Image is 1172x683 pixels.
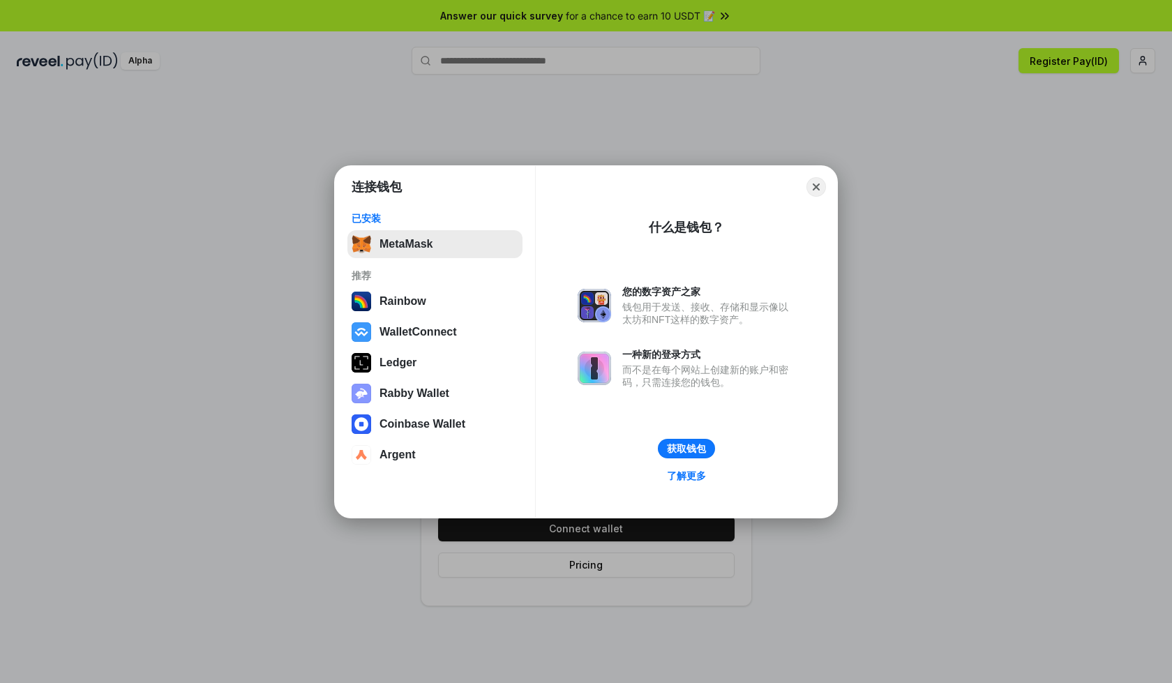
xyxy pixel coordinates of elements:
[380,387,449,400] div: Rabby Wallet
[352,212,518,225] div: 已安装
[380,449,416,461] div: Argent
[352,445,371,465] img: svg+xml,%3Csvg%20width%3D%2228%22%20height%3D%2228%22%20viewBox%3D%220%200%2028%2028%22%20fill%3D...
[352,353,371,373] img: svg+xml,%3Csvg%20xmlns%3D%22http%3A%2F%2Fwww.w3.org%2F2000%2Fsvg%22%20width%3D%2228%22%20height%3...
[347,410,523,438] button: Coinbase Wallet
[622,301,795,326] div: 钱包用于发送、接收、存储和显示像以太坊和NFT这样的数字资产。
[649,219,724,236] div: 什么是钱包？
[352,234,371,254] img: svg+xml,%3Csvg%20fill%3D%22none%22%20height%3D%2233%22%20viewBox%3D%220%200%2035%2033%22%20width%...
[347,441,523,469] button: Argent
[667,470,706,482] div: 了解更多
[352,269,518,282] div: 推荐
[380,295,426,308] div: Rainbow
[347,230,523,258] button: MetaMask
[352,414,371,434] img: svg+xml,%3Csvg%20width%3D%2228%22%20height%3D%2228%22%20viewBox%3D%220%200%2028%2028%22%20fill%3D...
[380,356,416,369] div: Ledger
[347,349,523,377] button: Ledger
[806,177,826,197] button: Close
[667,442,706,455] div: 获取钱包
[347,380,523,407] button: Rabby Wallet
[578,289,611,322] img: svg+xml,%3Csvg%20xmlns%3D%22http%3A%2F%2Fwww.w3.org%2F2000%2Fsvg%22%20fill%3D%22none%22%20viewBox...
[578,352,611,385] img: svg+xml,%3Csvg%20xmlns%3D%22http%3A%2F%2Fwww.w3.org%2F2000%2Fsvg%22%20fill%3D%22none%22%20viewBox...
[347,318,523,346] button: WalletConnect
[347,287,523,315] button: Rainbow
[352,179,402,195] h1: 连接钱包
[622,348,795,361] div: 一种新的登录方式
[352,292,371,311] img: svg+xml,%3Csvg%20width%3D%22120%22%20height%3D%22120%22%20viewBox%3D%220%200%20120%20120%22%20fil...
[352,322,371,342] img: svg+xml,%3Csvg%20width%3D%2228%22%20height%3D%2228%22%20viewBox%3D%220%200%2028%2028%22%20fill%3D...
[622,363,795,389] div: 而不是在每个网站上创建新的账户和密码，只需连接您的钱包。
[352,384,371,403] img: svg+xml,%3Csvg%20xmlns%3D%22http%3A%2F%2Fwww.w3.org%2F2000%2Fsvg%22%20fill%3D%22none%22%20viewBox...
[659,467,714,485] a: 了解更多
[380,418,465,430] div: Coinbase Wallet
[380,326,457,338] div: WalletConnect
[380,238,433,250] div: MetaMask
[658,439,715,458] button: 获取钱包
[622,285,795,298] div: 您的数字资产之家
